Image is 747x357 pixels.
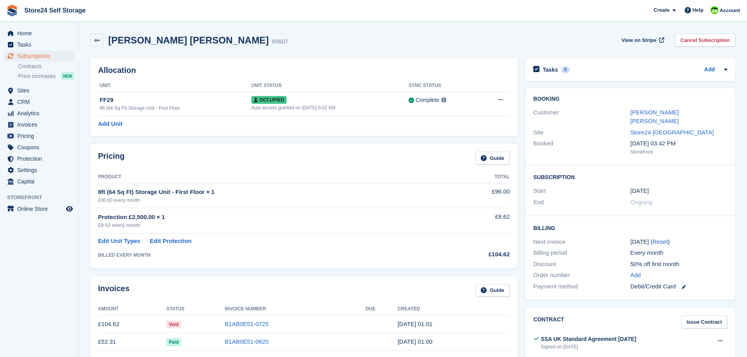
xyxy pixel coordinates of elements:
h2: Allocation [98,66,510,75]
a: menu [4,51,74,62]
td: £104.62 [98,315,166,333]
a: B1AB0E51-0725 [225,321,269,327]
a: Contracts [18,63,74,70]
a: Guide [475,284,510,297]
th: Sync Status [409,80,479,92]
td: £96.00 [446,183,510,208]
th: Invoice Number [225,303,365,315]
span: CRM [17,96,64,107]
h2: Contract [533,315,564,328]
div: £96.00 every month [98,197,446,204]
div: Every month [631,248,727,257]
a: menu [4,28,74,39]
span: Account [720,7,740,14]
span: Help [692,6,703,14]
div: Next invoice [533,237,630,246]
th: Created [398,303,510,315]
a: B1AB0E51-0620 [225,338,269,345]
a: Add Unit [98,120,122,129]
div: Complete [416,96,439,104]
a: menu [4,153,74,164]
a: menu [4,39,74,50]
a: Add [704,65,715,74]
a: Reset [652,238,668,245]
a: Store24 [GEOGRAPHIC_DATA] [631,129,714,136]
span: Paid [166,338,181,346]
span: Online Store [17,203,64,214]
span: Capital [17,176,64,187]
span: Price increases [18,72,56,80]
span: Coupons [17,142,64,153]
div: Order number [533,271,630,280]
div: 65607 [272,37,288,46]
div: Payment method [533,282,630,291]
h2: Invoices [98,284,129,297]
span: Analytics [17,108,64,119]
a: menu [4,130,74,141]
div: Booked [533,139,630,156]
a: menu [4,108,74,119]
span: Settings [17,165,64,176]
img: stora-icon-8386f47178a22dfd0bd8f6a31ec36ba5ce8667c1dd55bd0f319d3a0aa187defe.svg [6,5,18,16]
td: £8.62 [446,208,510,234]
div: Discount [533,260,630,269]
div: Auto access granted on [DATE] 6:02 AM [251,104,409,111]
th: Due [365,303,398,315]
span: Pricing [17,130,64,141]
th: Status [166,303,225,315]
span: Tasks [17,39,64,50]
span: Subscriptions [17,51,64,62]
a: Store24 Self Storage [21,4,89,17]
a: Issue Contract [681,315,727,328]
a: Preview store [65,204,74,214]
div: Site [533,128,630,137]
div: Customer [533,108,630,126]
a: menu [4,119,74,130]
h2: Pricing [98,152,125,165]
span: Storefront [7,194,78,201]
a: menu [4,176,74,187]
time: 2024-12-13 01:00:00 UTC [631,187,649,196]
div: 50% off first month [631,260,727,269]
div: Protection £2,500.00 × 1 [98,213,446,222]
a: menu [4,85,74,96]
span: Void [166,321,181,328]
span: Create [654,6,669,14]
div: 8ft (64 Sq Ft) Storage Unit - First Floor [100,105,251,112]
span: Occupied [251,96,287,104]
span: Ongoing [631,199,653,205]
h2: Subscription [533,173,727,181]
span: Invoices [17,119,64,130]
div: Debit/Credit Card [631,282,727,291]
h2: Booking [533,96,727,102]
td: £52.31 [98,333,166,351]
h2: Billing [533,224,727,232]
span: Sites [17,85,64,96]
div: Billing period [533,248,630,257]
th: Amount [98,303,166,315]
time: 2025-01-13 01:01:19 UTC [398,321,433,327]
a: Price increases NEW [18,72,74,80]
div: 0 [561,66,570,73]
th: Unit [98,80,251,92]
h2: Tasks [543,66,558,73]
div: [DATE] 03:42 PM [631,139,727,148]
th: Total [446,171,510,183]
a: menu [4,142,74,153]
a: Cancel Subscription [675,34,735,47]
span: Home [17,28,64,39]
a: Edit Protection [150,237,192,246]
time: 2024-12-13 01:00:04 UTC [398,338,433,345]
a: menu [4,165,74,176]
th: Unit Status [251,80,409,92]
div: £104.62 [446,250,510,259]
div: [DATE] ( ) [631,237,727,246]
a: menu [4,96,74,107]
div: £8.62 every month [98,221,446,229]
img: icon-info-grey-7440780725fd019a000dd9b08b2336e03edf1995a4989e88bcd33f0948082b44.svg [442,98,446,102]
div: SSA UK Standard Agreement [DATE] [541,335,636,343]
div: 8ft (64 Sq Ft) Storage Unit - First Floor × 1 [98,188,446,197]
div: End [533,198,630,207]
span: View on Stripe [622,36,656,44]
img: Robert Sears [711,6,718,14]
